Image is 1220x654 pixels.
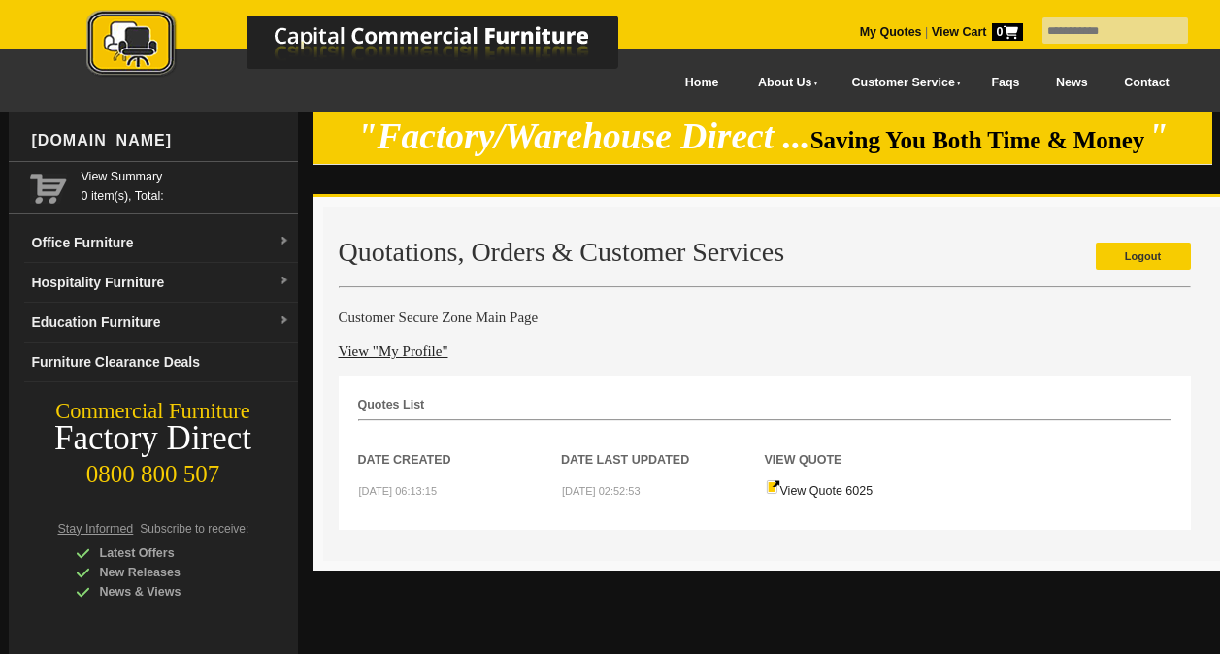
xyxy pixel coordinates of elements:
[24,263,298,303] a: Hospitality Furnituredropdown
[1038,61,1105,105] a: News
[810,127,1145,153] span: Saving You Both Time & Money
[737,61,830,105] a: About Us
[9,425,298,452] div: Factory Direct
[339,343,448,359] a: View "My Profile"
[1105,61,1187,105] a: Contact
[357,116,810,156] em: "Factory/Warehouse Direct ...
[9,451,298,488] div: 0800 800 507
[339,238,1191,267] h2: Quotations, Orders & Customer Services
[766,479,780,495] img: Quote-icon
[279,315,290,327] img: dropdown
[358,398,425,411] strong: Quotes List
[766,484,874,498] a: View Quote 6025
[562,485,641,497] small: [DATE] 02:52:53
[765,421,969,470] th: View Quote
[860,25,922,39] a: My Quotes
[279,236,290,247] img: dropdown
[932,25,1023,39] strong: View Cart
[82,167,290,203] span: 0 item(s), Total:
[973,61,1039,105] a: Faqs
[82,167,290,186] a: View Summary
[140,522,248,536] span: Subscribe to receive:
[992,23,1023,41] span: 0
[339,308,1191,327] h4: Customer Secure Zone Main Page
[359,485,438,497] small: [DATE] 06:13:15
[76,543,260,563] div: Latest Offers
[1096,243,1191,270] a: Logout
[76,563,260,582] div: New Releases
[561,421,765,470] th: Date Last Updated
[358,421,562,470] th: Date Created
[9,398,298,425] div: Commercial Furniture
[1148,116,1169,156] em: "
[58,522,134,536] span: Stay Informed
[33,10,712,81] img: Capital Commercial Furniture Logo
[830,61,973,105] a: Customer Service
[24,112,298,170] div: [DOMAIN_NAME]
[279,276,290,287] img: dropdown
[76,582,260,602] div: News & Views
[24,303,298,343] a: Education Furnituredropdown
[24,223,298,263] a: Office Furnituredropdown
[928,25,1022,39] a: View Cart0
[24,343,298,382] a: Furniture Clearance Deals
[33,10,712,86] a: Capital Commercial Furniture Logo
